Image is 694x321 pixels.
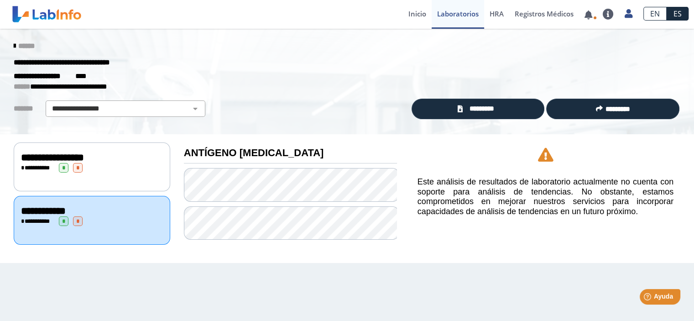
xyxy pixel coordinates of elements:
[417,177,673,216] font: Este análisis de resultados de laboratorio actualmente no cuenta con soporte para análisis de ten...
[408,9,426,18] font: Inicio
[184,147,324,158] font: ANTÍGENO [MEDICAL_DATA]
[673,9,682,19] font: ES
[490,9,504,18] font: HRA
[515,9,574,18] font: Registros Médicos
[437,9,479,18] font: Laboratorios
[650,9,660,19] font: EN
[613,285,684,311] iframe: Lanzador de widgets de ayuda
